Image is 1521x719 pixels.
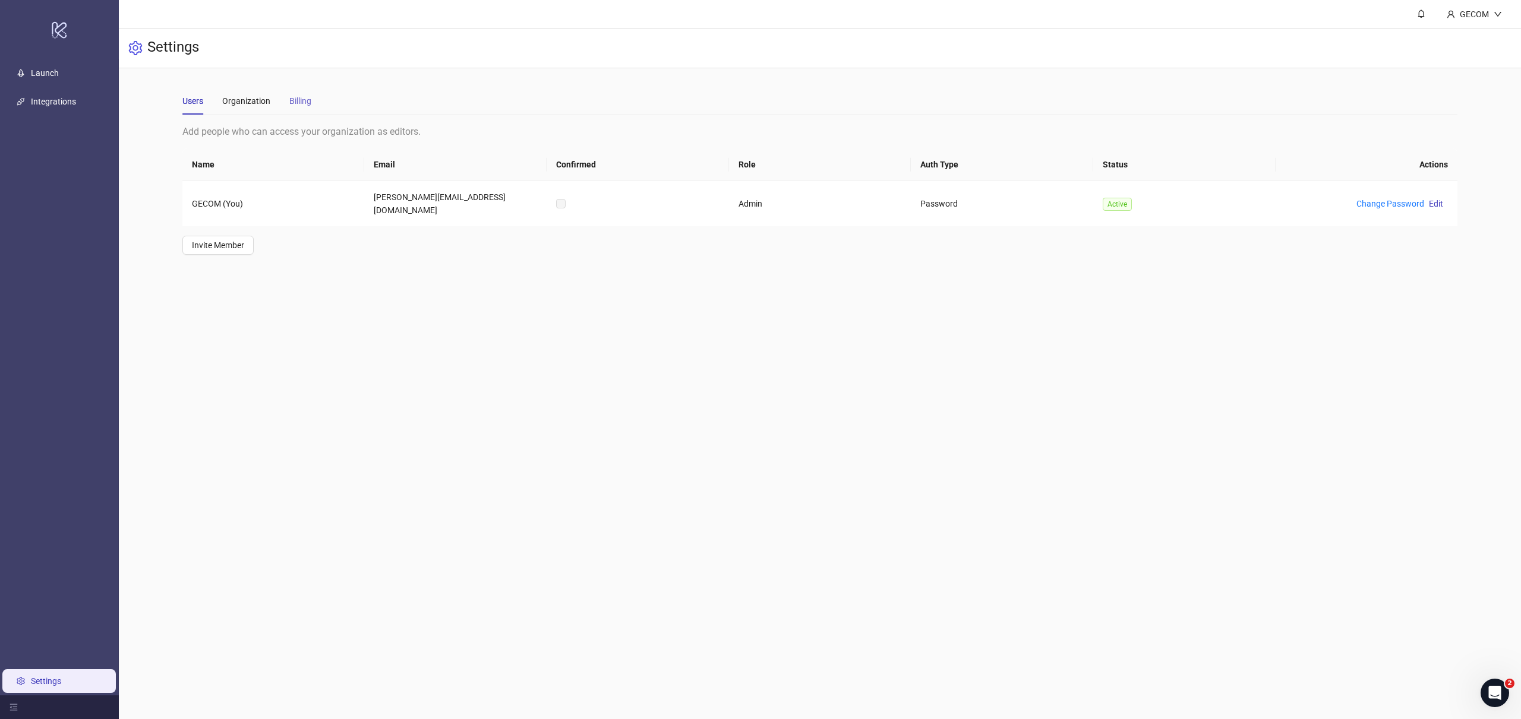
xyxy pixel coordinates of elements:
[911,148,1093,181] th: Auth Type
[1424,197,1448,211] button: Edit
[1447,10,1455,18] span: user
[182,181,365,226] td: GECOM (You)
[911,181,1093,226] td: Password
[289,94,311,107] div: Billing
[128,41,143,55] span: setting
[1093,148,1276,181] th: Status
[222,94,270,107] div: Organization
[1417,9,1425,18] span: bell
[364,148,547,181] th: Email
[31,97,76,106] a: Integrations
[182,236,254,255] button: Invite Member
[1356,199,1424,208] a: Change Password
[182,124,1457,139] div: Add people who can access your organization as editors.
[1455,8,1494,21] div: GECOM
[364,181,547,226] td: [PERSON_NAME][EMAIL_ADDRESS][DOMAIN_NAME]
[1505,679,1514,688] span: 2
[1494,10,1502,18] span: down
[147,38,199,58] h3: Settings
[31,676,61,686] a: Settings
[192,240,244,250] span: Invite Member
[1276,148,1458,181] th: Actions
[1429,199,1443,208] span: Edit
[729,181,911,226] td: Admin
[31,68,59,78] a: Launch
[1481,679,1509,707] iframe: Intercom live chat
[729,148,911,181] th: Role
[182,148,365,181] th: Name
[182,94,203,107] div: Users
[1103,198,1132,211] span: Active
[10,703,18,711] span: menu-fold
[547,148,729,181] th: Confirmed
